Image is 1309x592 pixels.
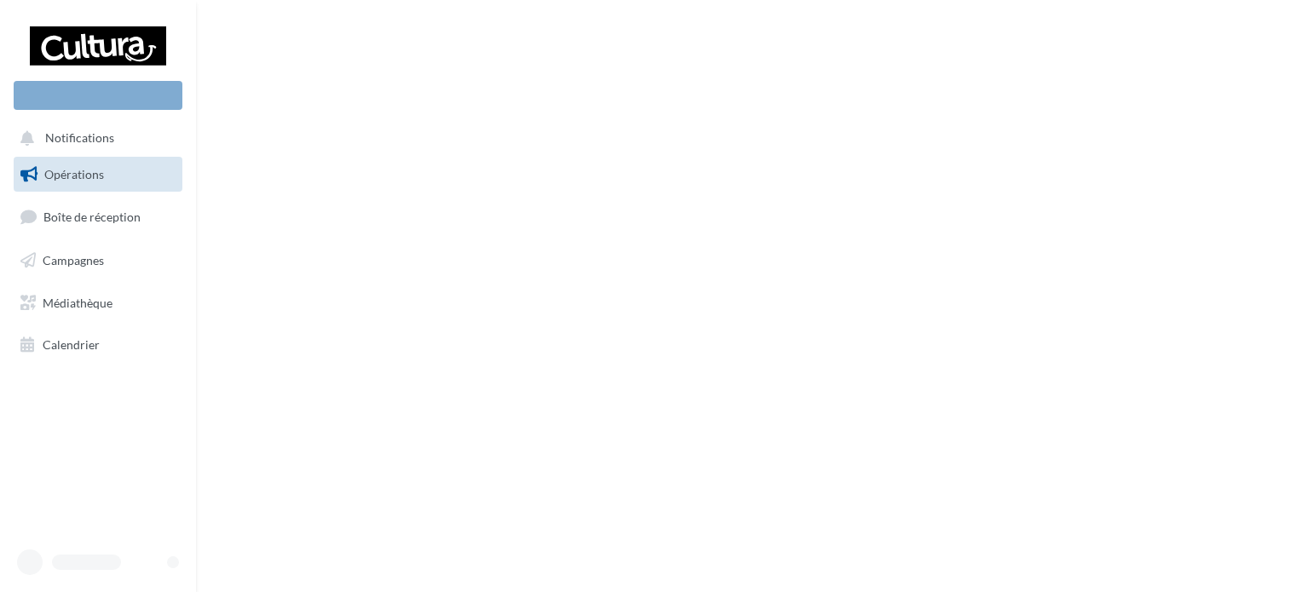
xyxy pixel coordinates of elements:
a: Opérations [10,157,186,193]
span: Calendrier [43,337,100,352]
span: Boîte de réception [43,210,141,224]
a: Calendrier [10,327,186,363]
span: Médiathèque [43,295,112,309]
span: Notifications [45,131,114,146]
a: Médiathèque [10,285,186,321]
div: Nouvelle campagne [14,81,182,110]
span: Opérations [44,167,104,181]
span: Campagnes [43,253,104,267]
a: Campagnes [10,243,186,279]
a: Boîte de réception [10,198,186,235]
